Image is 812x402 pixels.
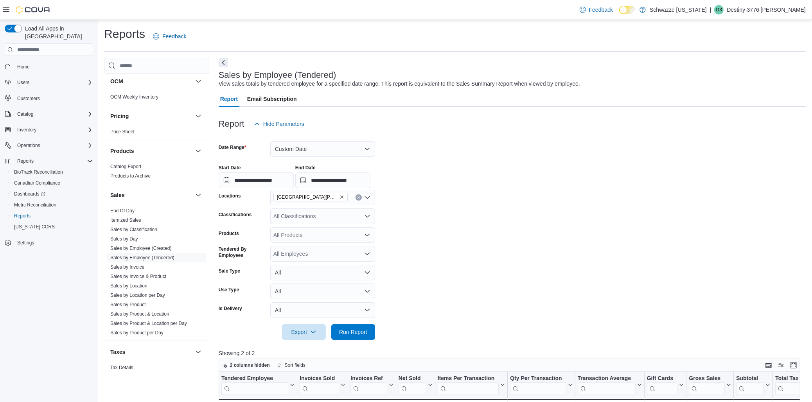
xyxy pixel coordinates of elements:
[340,195,344,199] button: Remove EV09 Montano Plaza from selection in this group
[11,200,93,210] span: Metrc Reconciliation
[194,77,203,86] button: OCM
[789,361,798,370] button: Enter fullscreen
[736,375,770,395] button: Subtotal
[17,158,34,164] span: Reports
[16,6,51,14] img: Cova
[221,375,288,382] div: Tendered Employee
[110,255,174,261] span: Sales by Employee (Tendered)
[17,111,33,117] span: Catalog
[247,91,297,107] span: Email Subscription
[194,146,203,156] button: Products
[110,321,187,326] a: Sales by Product & Location per Day
[110,364,133,371] span: Tax Details
[219,268,240,274] label: Sale Type
[14,238,93,248] span: Settings
[110,112,129,120] h3: Pricing
[716,5,722,14] span: D3
[11,189,49,199] a: Dashboards
[11,167,93,177] span: BioTrack Reconciliation
[219,193,241,199] label: Locations
[270,265,375,280] button: All
[14,125,93,135] span: Inventory
[5,57,93,269] nav: Complex example
[650,5,707,14] p: Schwazze [US_STATE]
[110,273,166,280] span: Sales by Invoice & Product
[219,349,807,357] p: Showing 2 of 2
[230,362,270,368] span: 2 columns hidden
[2,156,96,167] button: Reports
[219,70,336,80] h3: Sales by Employee (Tendered)
[282,324,326,340] button: Export
[110,77,123,85] h3: OCM
[714,5,724,14] div: Destiny-3776 Herrera
[350,375,393,395] button: Invoices Ref
[219,212,252,218] label: Classifications
[8,178,96,188] button: Canadian Compliance
[162,32,186,40] span: Feedback
[399,375,426,395] div: Net Sold
[8,199,96,210] button: Metrc Reconciliation
[219,287,239,293] label: Use Type
[331,324,375,340] button: Run Report
[14,62,33,72] a: Home
[8,188,96,199] a: Dashboards
[104,363,209,385] div: Taxes
[110,283,147,289] span: Sales by Location
[17,79,29,86] span: Users
[110,94,158,100] span: OCM Weekly Inventory
[2,77,96,88] button: Users
[277,193,338,201] span: [GEOGRAPHIC_DATA][PERSON_NAME]
[339,328,367,336] span: Run Report
[150,29,189,44] a: Feedback
[11,200,59,210] a: Metrc Reconciliation
[22,25,93,40] span: Load All Apps in [GEOGRAPHIC_DATA]
[14,238,37,248] a: Settings
[104,92,209,105] div: OCM
[11,167,66,177] a: BioTrack Reconciliation
[364,194,370,201] button: Open list of options
[221,375,288,395] div: Tendered Employee
[219,246,267,258] label: Tendered By Employees
[221,375,295,395] button: Tendered Employee
[104,127,209,140] div: Pricing
[110,208,135,214] a: End Of Day
[14,141,93,150] span: Operations
[589,6,613,14] span: Feedback
[14,125,40,135] button: Inventory
[775,375,809,395] button: Total Tax
[219,361,273,370] button: 2 columns hidden
[110,163,141,170] span: Catalog Export
[689,375,725,395] div: Gross Sales
[110,236,138,242] span: Sales by Day
[194,111,203,121] button: Pricing
[110,302,146,307] a: Sales by Product
[14,78,32,87] button: Users
[14,109,36,119] button: Catalog
[2,93,96,104] button: Customers
[364,232,370,238] button: Open list of options
[110,164,141,169] a: Catalog Export
[110,293,165,298] a: Sales by Location per Day
[510,375,566,395] div: Qty Per Transaction
[710,5,711,14] p: |
[110,348,192,356] button: Taxes
[11,222,58,232] a: [US_STATE] CCRS
[110,374,144,380] span: Tax Exemptions
[110,217,141,223] span: Itemized Sales
[104,162,209,184] div: Products
[300,375,345,395] button: Invoices Sold
[251,116,307,132] button: Hide Parameters
[17,127,36,133] span: Inventory
[14,202,56,208] span: Metrc Reconciliation
[110,112,192,120] button: Pricing
[110,77,192,85] button: OCM
[11,211,93,221] span: Reports
[270,284,375,299] button: All
[14,180,60,186] span: Canadian Compliance
[219,230,239,237] label: Products
[219,165,241,171] label: Start Date
[577,375,635,382] div: Transaction Average
[689,375,725,382] div: Gross Sales
[300,375,339,382] div: Invoices Sold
